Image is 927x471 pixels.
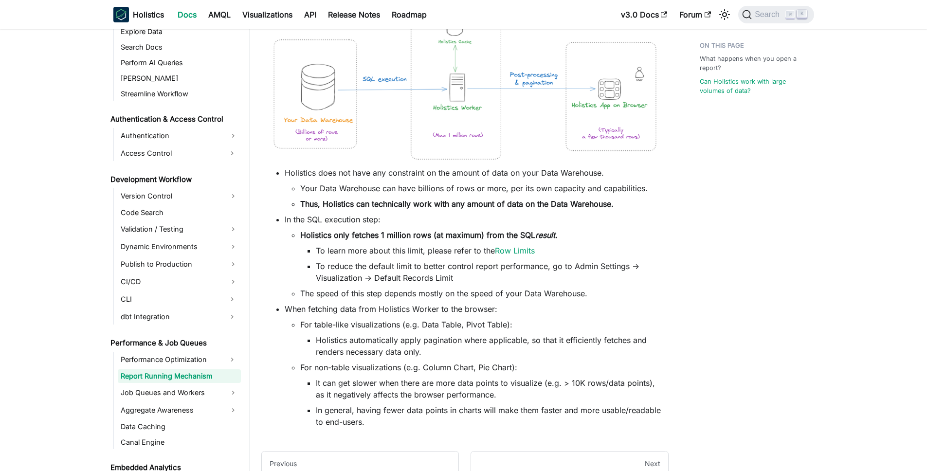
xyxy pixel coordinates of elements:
[118,352,223,367] a: Performance Optimization
[270,459,451,468] div: Previous
[118,87,241,101] a: Streamline Workflow
[700,54,808,72] a: What happens when you open a report?
[285,303,661,428] li: When fetching data from Holistics Worker to the browser:
[133,9,164,20] b: Holistics
[202,7,236,22] a: AMQL
[113,7,129,22] img: Holistics
[316,334,661,358] li: Holistics automatically apply pagination where applicable, so that it efficiently fetches and ren...
[615,7,673,22] a: v3.0 Docs
[752,10,785,19] span: Search
[738,6,814,23] button: Search (Command+K)
[386,7,433,22] a: Roadmap
[316,377,661,400] li: It can get slower when there are more data points to visualize (e.g. > 10K rows/data points), as ...
[118,25,241,38] a: Explore Data
[300,199,614,209] strong: Thus, Holistics can technically work with any amount of data on the Data Warehouse.
[223,145,241,161] button: Expand sidebar category 'Access Control'
[118,145,223,161] a: Access Control
[113,7,164,22] a: HolisticsHolistics
[223,309,241,325] button: Expand sidebar category 'dbt Integration'
[316,404,661,428] li: In general, having fewer data points in charts will make them faster and more usable/readable to ...
[118,435,241,449] a: Canal Engine
[118,128,241,144] a: Authentication
[104,29,250,471] nav: Docs sidebar
[785,10,795,19] kbd: ⌘
[108,336,241,350] a: Performance & Job Queues
[316,245,661,256] li: To learn more about this limit, please refer to the
[495,246,535,255] a: Row Limits
[223,291,241,307] button: Expand sidebar category 'CLI'
[172,7,202,22] a: Docs
[322,7,386,22] a: Release Notes
[118,291,223,307] a: CLI
[108,112,241,126] a: Authentication & Access Control
[108,173,241,186] a: Development Workflow
[118,221,241,237] a: Validation / Testing
[479,459,660,468] div: Next
[118,385,241,400] a: Job Queues and Workers
[700,77,808,95] a: Can Holistics work with large volumes of data?
[300,362,661,428] li: For non-table visualizations (e.g. Column Chart, Pie Chart):
[118,256,241,272] a: Publish to Production
[300,319,661,358] li: For table-like visualizations (e.g. Data Table, Pivot Table):
[118,188,241,204] a: Version Control
[300,182,661,194] li: Your Data Warehouse can have billions of rows or more, per its own capacity and capabilities.
[316,260,661,284] li: To reduce the default limit to better control report performance, go to Admin Settings -> Visuali...
[717,7,732,22] button: Switch between dark and light mode (currently light mode)
[223,352,241,367] button: Expand sidebar category 'Performance Optimization'
[300,288,661,299] li: The speed of this step depends mostly on the speed of your Data Warehouse.
[118,40,241,54] a: Search Docs
[797,10,807,18] kbd: K
[118,309,223,325] a: dbt Integration
[298,7,322,22] a: API
[118,239,241,254] a: Dynamic Environments
[118,274,241,290] a: CI/CD
[118,72,241,85] a: [PERSON_NAME]
[118,206,241,219] a: Code Search
[236,7,298,22] a: Visualizations
[118,56,241,70] a: Perform AI Queries
[118,402,241,418] a: Aggregate Awareness
[118,420,241,434] a: Data Caching
[535,230,555,240] em: result
[673,7,717,22] a: Forum
[118,369,241,383] a: Report Running Mechanism
[300,230,558,240] strong: Holistics only fetches 1 million rows (at maximum) from the SQL .
[285,167,661,210] li: Holistics does not have any constraint on the amount of data on your Data Warehouse.
[285,214,661,299] li: In the SQL execution step:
